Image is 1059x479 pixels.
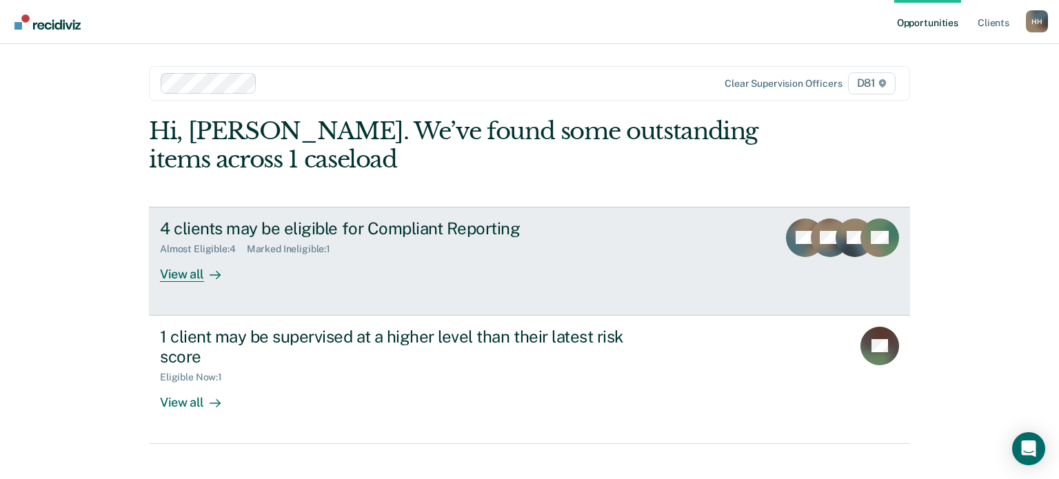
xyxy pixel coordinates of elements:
span: D81 [848,72,896,94]
a: 4 clients may be eligible for Compliant ReportingAlmost Eligible:4Marked Ineligible:1View all [149,207,910,316]
a: 1 client may be supervised at a higher level than their latest risk scoreEligible Now:1View all [149,316,910,444]
div: Open Intercom Messenger [1012,432,1045,465]
div: 1 client may be supervised at a higher level than their latest risk score [160,327,644,367]
div: 4 clients may be eligible for Compliant Reporting [160,218,644,238]
div: Clear supervision officers [725,78,842,90]
div: Marked Ineligible : 1 [247,243,341,255]
div: H H [1026,10,1048,32]
div: View all [160,383,237,410]
div: Hi, [PERSON_NAME]. We’ve found some outstanding items across 1 caseload [149,117,758,174]
div: Eligible Now : 1 [160,371,233,383]
div: View all [160,255,237,282]
img: Recidiviz [14,14,81,30]
button: Profile dropdown button [1026,10,1048,32]
div: Almost Eligible : 4 [160,243,247,255]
